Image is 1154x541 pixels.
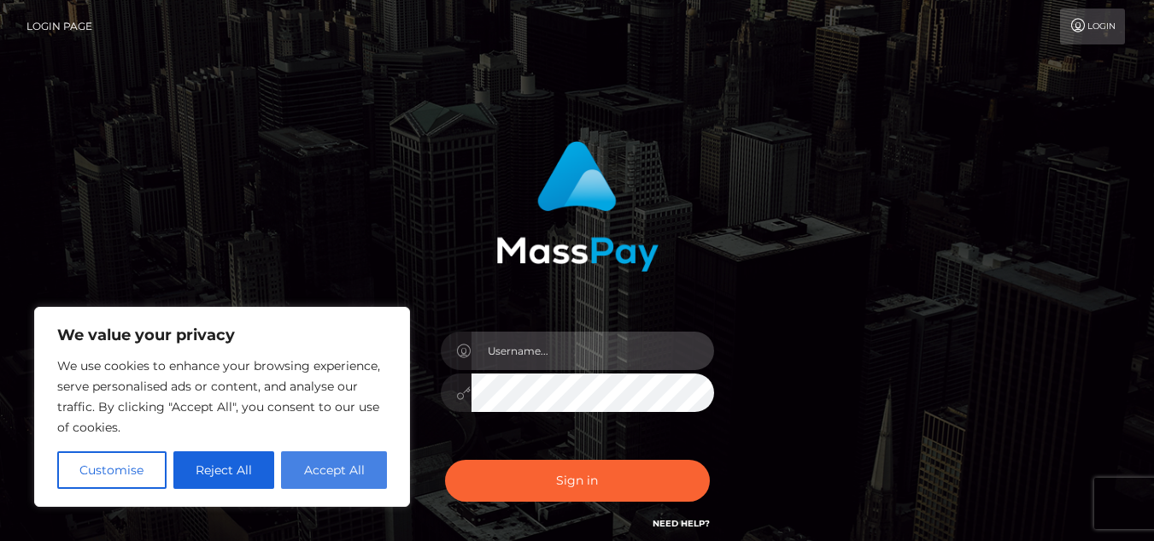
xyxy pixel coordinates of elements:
[281,451,387,489] button: Accept All
[173,451,275,489] button: Reject All
[57,451,167,489] button: Customise
[445,460,710,502] button: Sign in
[653,518,710,529] a: Need Help?
[34,307,410,507] div: We value your privacy
[57,356,387,438] p: We use cookies to enhance your browsing experience, serve personalised ads or content, and analys...
[496,141,659,272] img: MassPay Login
[57,325,387,345] p: We value your privacy
[26,9,92,44] a: Login Page
[472,332,714,370] input: Username...
[1060,9,1125,44] a: Login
